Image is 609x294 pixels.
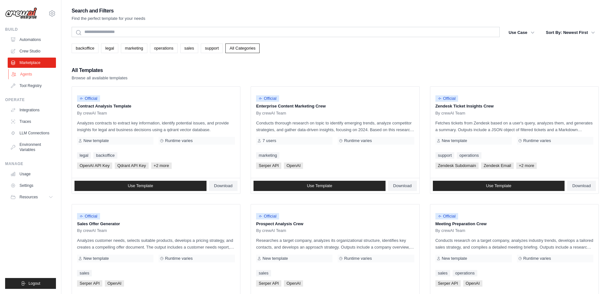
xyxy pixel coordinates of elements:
[8,46,56,56] a: Crew Studio
[572,183,591,188] span: Download
[256,120,414,133] p: Conducts thorough research on topic to identify emerging trends, analyze competitor strategies, a...
[435,270,450,276] a: sales
[5,97,56,102] div: Operate
[105,280,124,287] span: OpenAI
[77,120,235,133] p: Analyzes contracts to extract key information, identify potential issues, and provide insights fo...
[256,103,414,109] p: Enterprise Content Marketing Crew
[165,138,193,143] span: Runtime varies
[8,169,56,179] a: Usage
[5,161,56,166] div: Manage
[435,221,593,227] p: Meeting Preparation Crew
[20,195,38,200] span: Resources
[8,192,56,202] button: Resources
[121,44,147,53] a: marketing
[435,163,479,169] span: Zendesk Subdomain
[72,15,145,22] p: Find the perfect template for your needs
[256,228,286,233] span: By crewAI Team
[284,280,303,287] span: OpenAI
[72,44,98,53] a: backoffice
[8,58,56,68] a: Marketplace
[256,111,286,116] span: By crewAI Team
[5,7,37,20] img: Logo
[463,280,482,287] span: OpenAI
[262,138,276,143] span: 7 users
[442,256,467,261] span: New template
[453,270,477,276] a: operations
[151,163,172,169] span: +2 more
[435,103,593,109] p: Zendesk Ticket Insights Crew
[284,163,303,169] span: OpenAI
[115,163,149,169] span: Qdrant API Key
[435,228,465,233] span: By crewAI Team
[72,75,128,81] p: Browse all available templates
[8,69,57,79] a: Agents
[150,44,178,53] a: operations
[8,116,56,127] a: Traces
[307,183,332,188] span: Use Template
[523,256,551,261] span: Runtime varies
[435,152,454,159] a: support
[256,237,414,250] p: Researches a target company, analyzes its organizational structure, identifies key contacts, and ...
[435,120,593,133] p: Fetches tickets from Zendesk based on a user's query, analyzes them, and generates a summary. Out...
[8,35,56,45] a: Automations
[72,6,145,15] h2: Search and Filters
[8,128,56,138] a: LLM Connections
[77,111,107,116] span: By crewAI Team
[486,183,511,188] span: Use Template
[128,183,153,188] span: Use Template
[83,256,109,261] span: New template
[435,95,458,102] span: Official
[256,213,279,219] span: Official
[567,181,596,191] a: Download
[256,221,414,227] p: Prospect Analysis Crew
[5,27,56,32] div: Build
[225,44,260,53] a: All Categories
[542,27,599,38] button: Sort By: Newest First
[165,256,193,261] span: Runtime varies
[8,81,56,91] a: Tool Registry
[457,152,481,159] a: operations
[256,95,279,102] span: Official
[180,44,198,53] a: sales
[201,44,223,53] a: support
[77,103,235,109] p: Contract Analysis Template
[209,181,238,191] a: Download
[516,163,537,169] span: +2 more
[77,280,102,287] span: Serper API
[262,256,288,261] span: New template
[93,152,117,159] a: backoffice
[344,138,372,143] span: Runtime varies
[435,237,593,250] p: Conducts research on a target company, analyzes industry trends, develops a tailored sales strate...
[8,105,56,115] a: Integrations
[344,256,372,261] span: Runtime varies
[523,138,551,143] span: Runtime varies
[77,228,107,233] span: By crewAI Team
[256,270,271,276] a: sales
[77,221,235,227] p: Sales Offer Generator
[101,44,118,53] a: legal
[74,181,207,191] a: Use Template
[505,27,538,38] button: Use Case
[393,183,412,188] span: Download
[214,183,233,188] span: Download
[256,163,281,169] span: Serper API
[435,111,465,116] span: By crewAI Team
[77,270,92,276] a: sales
[28,281,40,286] span: Logout
[72,66,128,75] h2: All Templates
[8,180,56,191] a: Settings
[5,278,56,289] button: Logout
[256,152,279,159] a: marketing
[77,95,100,102] span: Official
[433,181,565,191] a: Use Template
[481,163,514,169] span: Zendesk Email
[83,138,109,143] span: New template
[256,280,281,287] span: Serper API
[77,152,91,159] a: legal
[435,213,458,219] span: Official
[442,138,467,143] span: New template
[435,280,461,287] span: Serper API
[8,139,56,155] a: Environment Variables
[254,181,386,191] a: Use Template
[77,163,112,169] span: OpenAI API Key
